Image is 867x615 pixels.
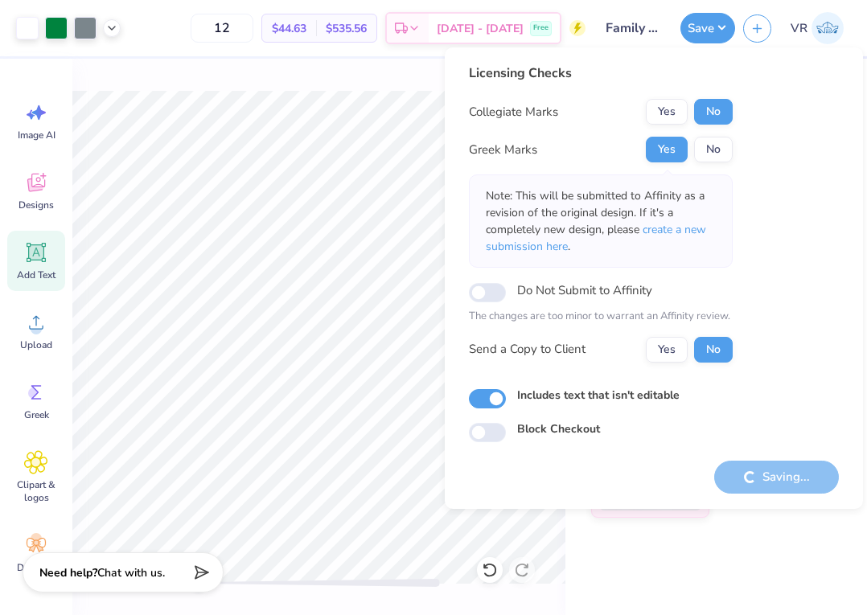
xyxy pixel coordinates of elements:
[469,64,733,83] div: Licensing Checks
[646,337,688,363] button: Yes
[517,387,680,404] label: Includes text that isn't editable
[694,337,733,363] button: No
[694,137,733,162] button: No
[469,340,586,359] div: Send a Copy to Client
[694,99,733,125] button: No
[437,20,524,37] span: [DATE] - [DATE]
[517,280,652,301] label: Do Not Submit to Affinity
[18,199,54,211] span: Designs
[17,269,55,281] span: Add Text
[517,420,600,437] label: Block Checkout
[486,187,716,255] p: Note: This will be submitted to Affinity as a revision of the original design. If it's a complete...
[533,23,549,34] span: Free
[469,103,558,121] div: Collegiate Marks
[680,13,735,43] button: Save
[24,408,49,421] span: Greek
[97,565,165,580] span: Chat with us.
[812,12,844,44] img: Val Rhey Lodueta
[646,137,688,162] button: Yes
[17,561,55,574] span: Decorate
[646,99,688,125] button: Yes
[783,12,851,44] a: VR
[791,19,807,38] span: VR
[469,309,733,325] p: The changes are too minor to warrant an Affinity review.
[10,478,63,504] span: Clipart & logos
[326,20,367,37] span: $535.56
[272,20,306,37] span: $44.63
[594,12,672,44] input: Untitled Design
[18,129,55,141] span: Image AI
[191,14,253,43] input: – –
[469,141,537,159] div: Greek Marks
[20,338,52,351] span: Upload
[39,565,97,580] strong: Need help?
